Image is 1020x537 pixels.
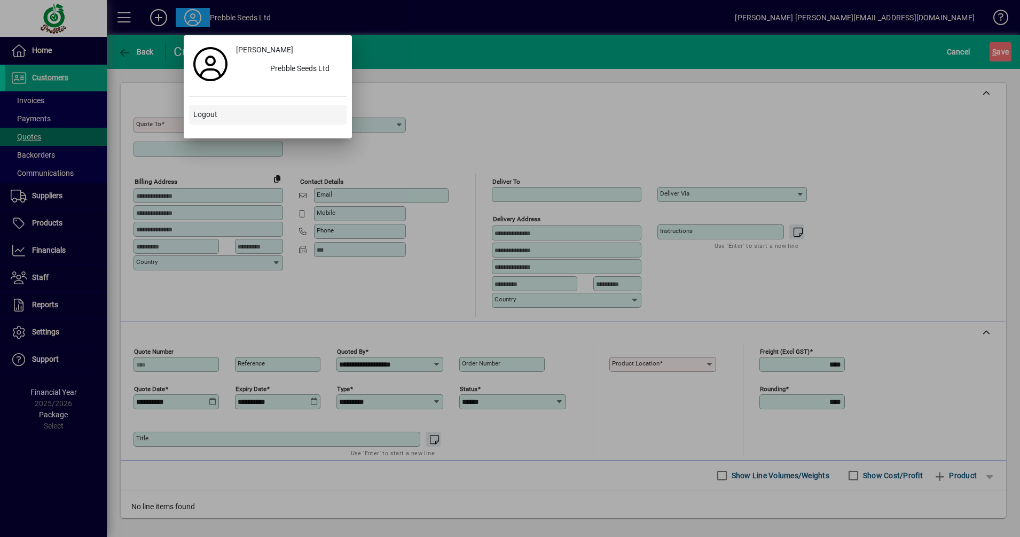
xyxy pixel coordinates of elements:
a: Profile [189,55,232,74]
span: Logout [193,109,217,120]
button: Logout [189,105,347,124]
a: [PERSON_NAME] [232,41,347,60]
span: [PERSON_NAME] [236,44,293,56]
div: Prebble Seeds Ltd [262,60,347,79]
button: Prebble Seeds Ltd [232,60,347,79]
